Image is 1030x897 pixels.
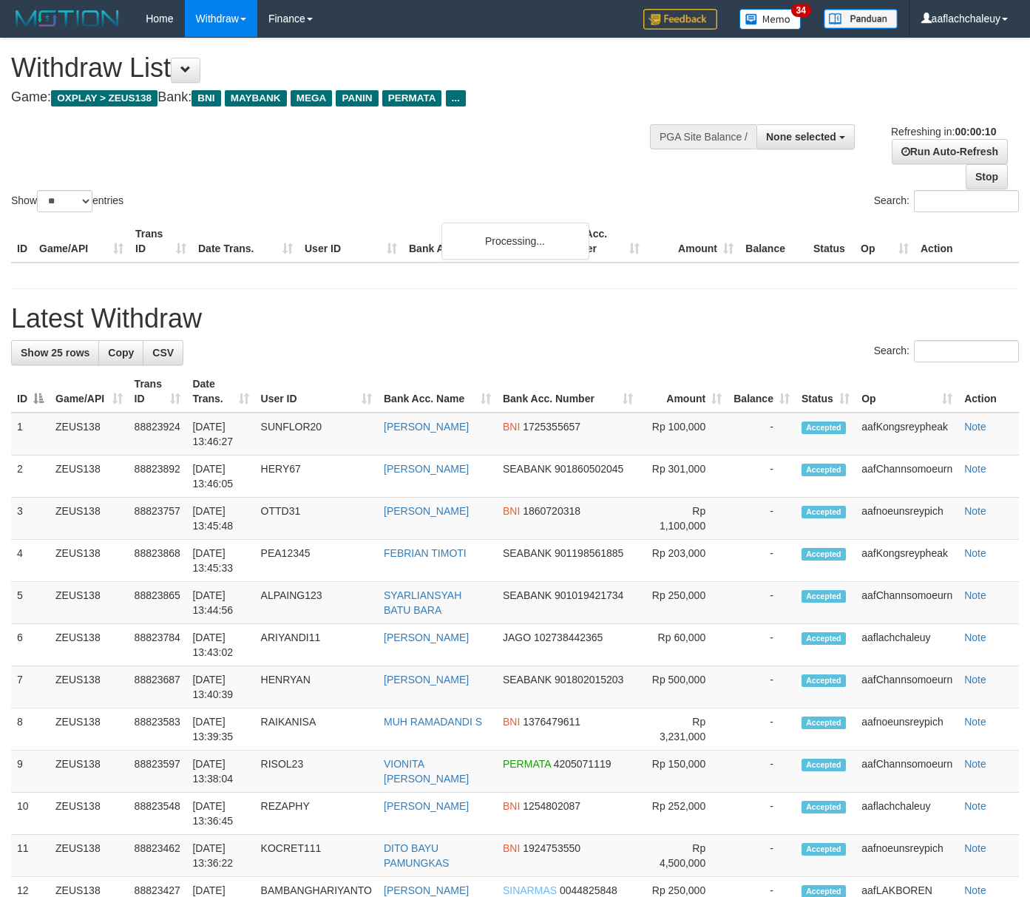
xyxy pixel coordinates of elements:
[11,666,50,708] td: 7
[503,463,552,475] span: SEABANK
[255,708,378,751] td: RAIKANISA
[11,90,672,105] h4: Game: Bank:
[503,674,552,686] span: SEABANK
[728,370,796,413] th: Balance: activate to sort column ascending
[802,548,846,561] span: Accepted
[523,800,580,812] span: Copy 1254802087 to clipboard
[384,884,469,896] a: [PERSON_NAME]
[50,582,129,624] td: ZEUS138
[186,624,254,666] td: [DATE] 13:43:02
[855,540,958,582] td: aafKongsreypheak
[802,464,846,476] span: Accepted
[756,124,855,149] button: None selected
[523,421,580,433] span: Copy 1725355657 to clipboard
[129,624,187,666] td: 88823784
[503,547,552,559] span: SEABANK
[874,340,1019,362] label: Search:
[384,842,449,869] a: DITO BAYU PAMUNGKAS
[186,666,254,708] td: [DATE] 13:40:39
[11,624,50,666] td: 6
[964,716,986,728] a: Note
[11,751,50,793] td: 9
[51,90,157,106] span: OXPLAY > ZEUS138
[503,589,552,601] span: SEABANK
[11,835,50,877] td: 11
[50,370,129,413] th: Game/API: activate to sort column ascending
[129,708,187,751] td: 88823583
[560,884,617,896] span: Copy 0044825848 to clipboard
[503,842,520,854] span: BNI
[129,666,187,708] td: 88823687
[964,674,986,686] a: Note
[964,589,986,601] a: Note
[186,582,254,624] td: [DATE] 13:44:56
[503,800,520,812] span: BNI
[728,498,796,540] td: -
[650,124,756,149] div: PGA Site Balance /
[855,370,958,413] th: Op: activate to sort column ascending
[552,220,646,263] th: Bank Acc. Number
[555,589,623,601] span: Copy 901019421734 to clipboard
[639,540,728,582] td: Rp 203,000
[384,758,469,785] a: VIONITA [PERSON_NAME]
[11,370,50,413] th: ID: activate to sort column descending
[802,422,846,434] span: Accepted
[152,347,174,359] span: CSV
[874,190,1019,212] label: Search:
[108,347,134,359] span: Copy
[255,540,378,582] td: PEA12345
[255,751,378,793] td: RISOL23
[384,716,482,728] a: MUH RAMADANDI S
[914,340,1019,362] input: Search:
[50,540,129,582] td: ZEUS138
[50,624,129,666] td: ZEUS138
[129,498,187,540] td: 88823757
[11,7,123,30] img: MOTION_logo.png
[129,220,192,263] th: Trans ID
[855,498,958,540] td: aafnoeunsreypich
[11,413,50,456] td: 1
[534,632,603,643] span: Copy 102738442365 to clipboard
[639,793,728,835] td: Rp 252,000
[384,800,469,812] a: [PERSON_NAME]
[497,370,639,413] th: Bank Acc. Number: activate to sort column ascending
[555,547,623,559] span: Copy 901198561885 to clipboard
[37,190,92,212] select: Showentries
[50,413,129,456] td: ZEUS138
[129,370,187,413] th: Trans ID: activate to sort column ascending
[914,190,1019,212] input: Search:
[728,413,796,456] td: -
[802,759,846,771] span: Accepted
[50,666,129,708] td: ZEUS138
[855,835,958,877] td: aafnoeunsreypich
[192,220,299,263] th: Date Trans.
[503,632,531,643] span: JAGO
[964,884,986,896] a: Note
[382,90,442,106] span: PERMATA
[441,223,589,260] div: Processing...
[11,582,50,624] td: 5
[255,582,378,624] td: ALPAING123
[50,835,129,877] td: ZEUS138
[728,540,796,582] td: -
[892,139,1008,164] a: Run Auto-Refresh
[11,190,123,212] label: Show entries
[446,90,466,106] span: ...
[11,793,50,835] td: 10
[291,90,333,106] span: MEGA
[503,421,520,433] span: BNI
[855,793,958,835] td: aaflachchaleuy
[503,884,557,896] span: SINARMAS
[129,456,187,498] td: 88823892
[855,624,958,666] td: aaflachchaleuy
[964,632,986,643] a: Note
[964,421,986,433] a: Note
[807,220,855,263] th: Status
[639,708,728,751] td: Rp 3,231,000
[964,800,986,812] a: Note
[796,370,855,413] th: Status: activate to sort column ascending
[964,505,986,517] a: Note
[129,413,187,456] td: 88823924
[766,131,836,143] span: None selected
[255,793,378,835] td: REZAPHY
